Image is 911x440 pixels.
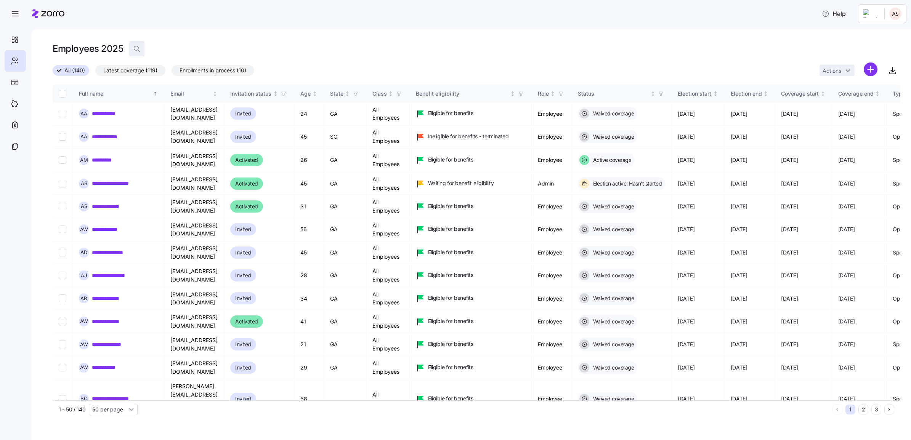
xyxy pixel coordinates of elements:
[428,395,473,402] span: Eligible for benefits
[781,295,798,302] span: [DATE]
[164,149,224,172] td: [EMAIL_ADDRESS][DOMAIN_NAME]
[235,394,251,403] span: Invited
[532,310,572,333] td: Employee
[678,133,694,141] span: [DATE]
[781,318,798,325] span: [DATE]
[731,203,747,210] span: [DATE]
[731,90,762,98] div: Election end
[324,310,366,333] td: GA
[832,85,887,102] th: Coverage endNot sorted
[591,341,634,348] span: Waived coverage
[294,379,324,419] td: 68
[510,91,515,96] div: Not sorted
[838,180,855,187] span: [DATE]
[366,264,410,287] td: All Employees
[294,287,324,310] td: 34
[591,272,634,279] span: Waived coverage
[781,110,798,118] span: [DATE]
[845,405,855,414] button: 1
[164,264,224,287] td: [EMAIL_ADDRESS][DOMAIN_NAME]
[858,405,868,414] button: 2
[388,91,393,96] div: Not sorted
[330,90,343,98] div: State
[324,172,366,195] td: GA
[781,156,798,164] span: [DATE]
[366,172,410,195] td: All Employees
[80,342,88,347] span: A W
[294,125,324,148] td: 45
[372,90,387,98] div: Class
[672,85,725,102] th: Election startNot sorted
[591,249,634,256] span: Waived coverage
[80,396,88,401] span: B C
[650,91,656,96] div: Not sorted
[324,102,366,125] td: GA
[838,203,855,210] span: [DATE]
[731,156,747,164] span: [DATE]
[731,318,747,325] span: [DATE]
[59,203,66,210] input: Select record 5
[763,91,768,96] div: Not sorted
[731,395,747,403] span: [DATE]
[713,91,718,96] div: Not sorted
[59,249,66,256] input: Select record 7
[80,134,87,139] span: A A
[428,133,509,140] span: Ineligible for benefits - terminated
[532,333,572,356] td: Employee
[428,340,473,348] span: Eligible for benefits
[164,310,224,333] td: [EMAIL_ADDRESS][DOMAIN_NAME]
[59,90,66,98] input: Select all records
[678,180,694,187] span: [DATE]
[59,341,66,348] input: Select record 11
[893,341,910,348] span: Special
[324,218,366,241] td: GA
[235,202,258,211] span: Activated
[59,133,66,141] input: Select record 2
[59,294,66,302] input: Select record 9
[838,249,855,256] span: [DATE]
[59,272,66,279] input: Select record 8
[893,156,910,164] span: Special
[235,340,251,349] span: Invited
[235,132,251,141] span: Invited
[832,405,842,414] button: Previous page
[73,85,164,102] th: Full nameSorted ascending
[235,155,258,165] span: Activated
[731,295,747,302] span: [DATE]
[532,287,572,310] td: Employee
[164,379,224,419] td: [PERSON_NAME][EMAIL_ADDRESS][PERSON_NAME][DOMAIN_NAME]
[164,356,224,379] td: [EMAIL_ADDRESS][DOMAIN_NAME]
[366,85,410,102] th: ClassNot sorted
[294,172,324,195] td: 45
[300,90,311,98] div: Age
[170,90,211,98] div: Email
[578,90,649,98] div: Status
[731,364,747,371] span: [DATE]
[324,85,366,102] th: StateNot sorted
[591,110,634,117] span: Waived coverage
[532,85,572,102] th: RoleNot sorted
[731,180,747,187] span: [DATE]
[823,68,841,74] span: Actions
[428,271,473,279] span: Eligible for benefits
[324,241,366,264] td: GA
[59,406,86,413] span: 1 - 50 / 140
[775,85,832,102] th: Coverage startNot sorted
[59,110,66,117] input: Select record 1
[294,149,324,172] td: 26
[80,319,88,324] span: A W
[532,149,572,172] td: Employee
[212,91,218,96] div: Not sorted
[81,273,87,278] span: A J
[822,9,846,18] span: Help
[164,172,224,195] td: [EMAIL_ADDRESS][DOMAIN_NAME]
[428,225,473,233] span: Eligible for benefits
[781,272,798,279] span: [DATE]
[838,156,855,164] span: [DATE]
[678,341,694,348] span: [DATE]
[59,226,66,233] input: Select record 6
[428,156,473,163] span: Eligible for benefits
[164,333,224,356] td: [EMAIL_ADDRESS][DOMAIN_NAME]
[725,85,775,102] th: Election endNot sorted
[324,333,366,356] td: GA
